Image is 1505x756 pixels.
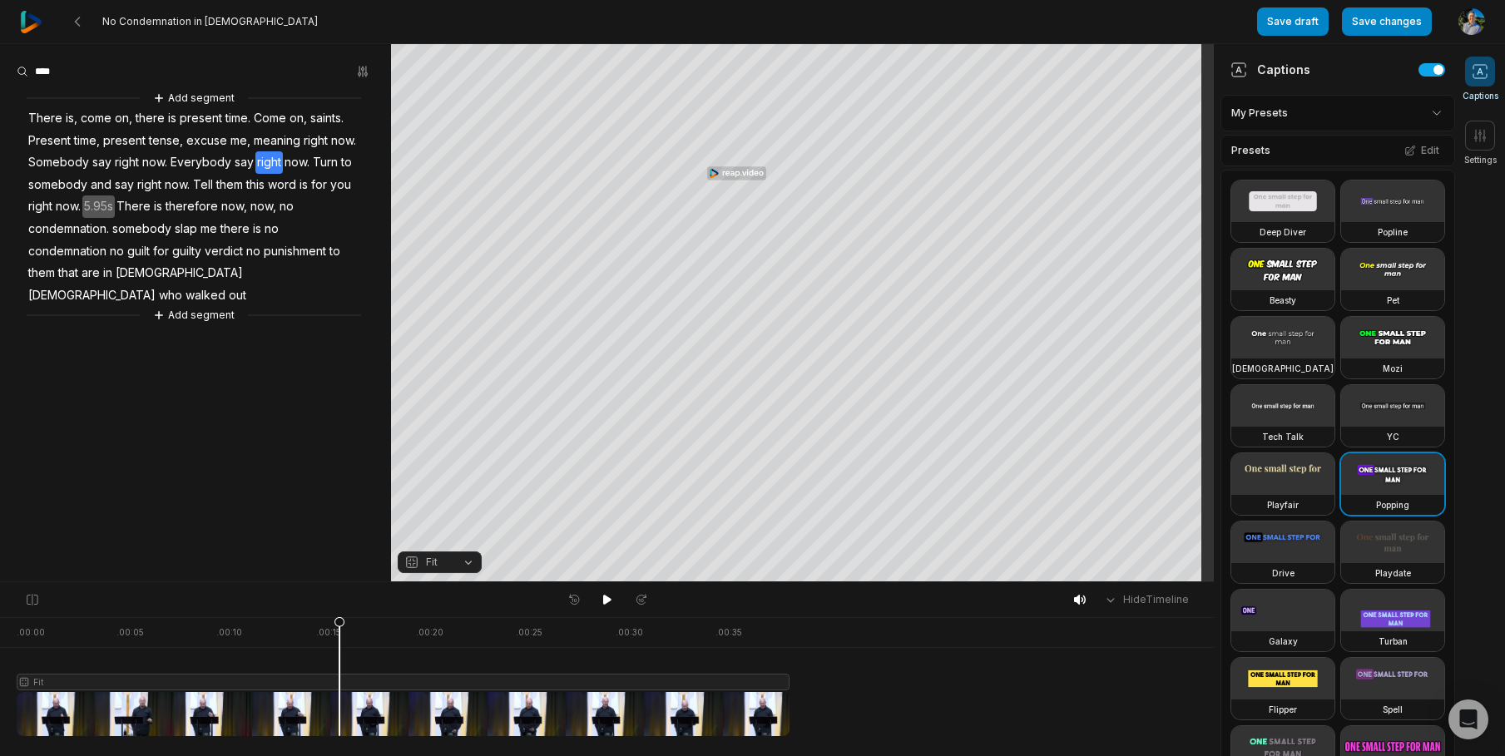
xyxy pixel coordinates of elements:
[249,195,278,218] span: now,
[1448,699,1488,739] div: Open Intercom Messenger
[102,15,318,28] span: No Condemnation in [DEMOGRAPHIC_DATA]
[251,218,263,240] span: is
[1464,121,1497,166] button: Settings
[1376,498,1409,511] h3: Popping
[1378,225,1408,239] h3: Popline
[151,240,171,263] span: for
[298,174,309,196] span: is
[27,240,108,263] span: condemnation
[72,130,101,152] span: time,
[54,195,82,218] span: now.
[1387,430,1399,443] h3: YC
[1220,135,1455,166] div: Presets
[309,107,345,130] span: saints.
[1220,95,1455,131] div: My Presets
[136,174,163,196] span: right
[1257,7,1329,36] button: Save draft
[215,174,245,196] span: them
[191,174,215,196] span: Tell
[1269,703,1297,716] h3: Flipper
[163,174,191,196] span: now.
[1262,430,1304,443] h3: Tech Talk
[27,130,72,152] span: Present
[166,107,178,130] span: is
[1399,140,1444,161] button: Edit
[91,151,113,174] span: say
[173,218,199,240] span: slap
[1098,587,1194,612] button: HideTimeline
[141,151,169,174] span: now.
[1272,566,1295,580] h3: Drive
[79,107,113,130] span: come
[1379,635,1408,648] h3: Turban
[134,107,166,130] span: there
[57,262,80,284] span: that
[278,195,295,218] span: no
[113,174,136,196] span: say
[27,174,89,196] span: somebody
[114,262,245,284] span: [DEMOGRAPHIC_DATA]
[1383,703,1403,716] h3: Spell
[115,195,152,218] span: There
[108,240,126,263] span: no
[150,306,238,324] button: Add segment
[262,240,328,263] span: punishment
[309,174,329,196] span: for
[171,240,203,263] span: guilty
[164,195,220,218] span: therefore
[1270,294,1296,307] h3: Beasty
[329,130,358,152] span: now.
[288,107,309,130] span: on,
[1463,90,1498,102] span: Captions
[255,151,283,174] span: right
[150,89,238,107] button: Add segment
[203,240,245,263] span: verdict
[27,284,157,307] span: [DEMOGRAPHIC_DATA]
[199,218,219,240] span: me
[111,218,173,240] span: somebody
[27,107,64,130] span: There
[1230,61,1310,78] div: Captions
[219,218,251,240] span: there
[20,11,42,33] img: reap
[233,151,255,174] span: say
[328,240,342,263] span: to
[252,130,302,152] span: meaning
[147,130,185,152] span: tense,
[1260,225,1306,239] h3: Deep Diver
[426,555,438,570] span: Fit
[266,174,298,196] span: word
[1269,635,1298,648] h3: Galaxy
[178,107,224,130] span: present
[113,151,141,174] span: right
[311,151,339,174] span: Turn
[185,130,229,152] span: excuse
[1383,362,1403,375] h3: Mozi
[245,174,266,196] span: this
[82,195,115,218] span: 5.95s
[27,218,111,240] span: condemnation.
[89,174,113,196] span: and
[27,151,91,174] span: Somebody
[169,151,233,174] span: Everybody
[184,284,227,307] span: walked
[227,284,248,307] span: out
[339,151,354,174] span: to
[101,130,147,152] span: present
[27,195,54,218] span: right
[1463,57,1498,102] button: Captions
[64,107,79,130] span: is,
[1464,154,1497,166] span: Settings
[113,107,134,130] span: on,
[398,551,482,573] button: Fit
[252,107,288,130] span: Come
[1232,362,1334,375] h3: [DEMOGRAPHIC_DATA]
[229,130,252,152] span: me,
[157,284,184,307] span: who
[101,262,114,284] span: in
[329,174,353,196] span: you
[263,218,280,240] span: no
[1375,566,1411,580] h3: Playdate
[245,240,262,263] span: no
[152,195,164,218] span: is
